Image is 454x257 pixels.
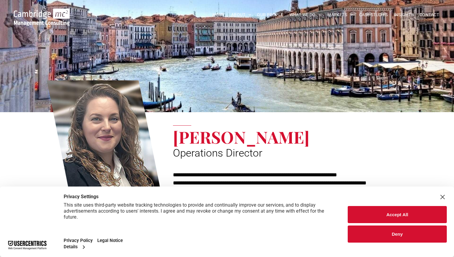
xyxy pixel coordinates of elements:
[173,126,310,148] span: [PERSON_NAME]
[391,10,416,19] a: INSIGHTS
[210,10,228,19] a: HOME
[14,9,70,16] a: Your Business Transformed | Cambridge Management Consulting
[47,79,162,196] a: Serena Catapano | Operations Director | Cambridge Management Consulting
[416,10,442,19] a: CONTACT
[254,10,286,19] a: OUR PEOPLE
[173,147,262,159] span: Operations Director
[286,10,325,19] a: WHAT WE DO
[324,10,356,19] a: MARKETS
[228,10,254,19] a: ABOUT
[356,10,391,19] a: CASE STUDIES
[14,8,70,26] img: Go to Homepage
